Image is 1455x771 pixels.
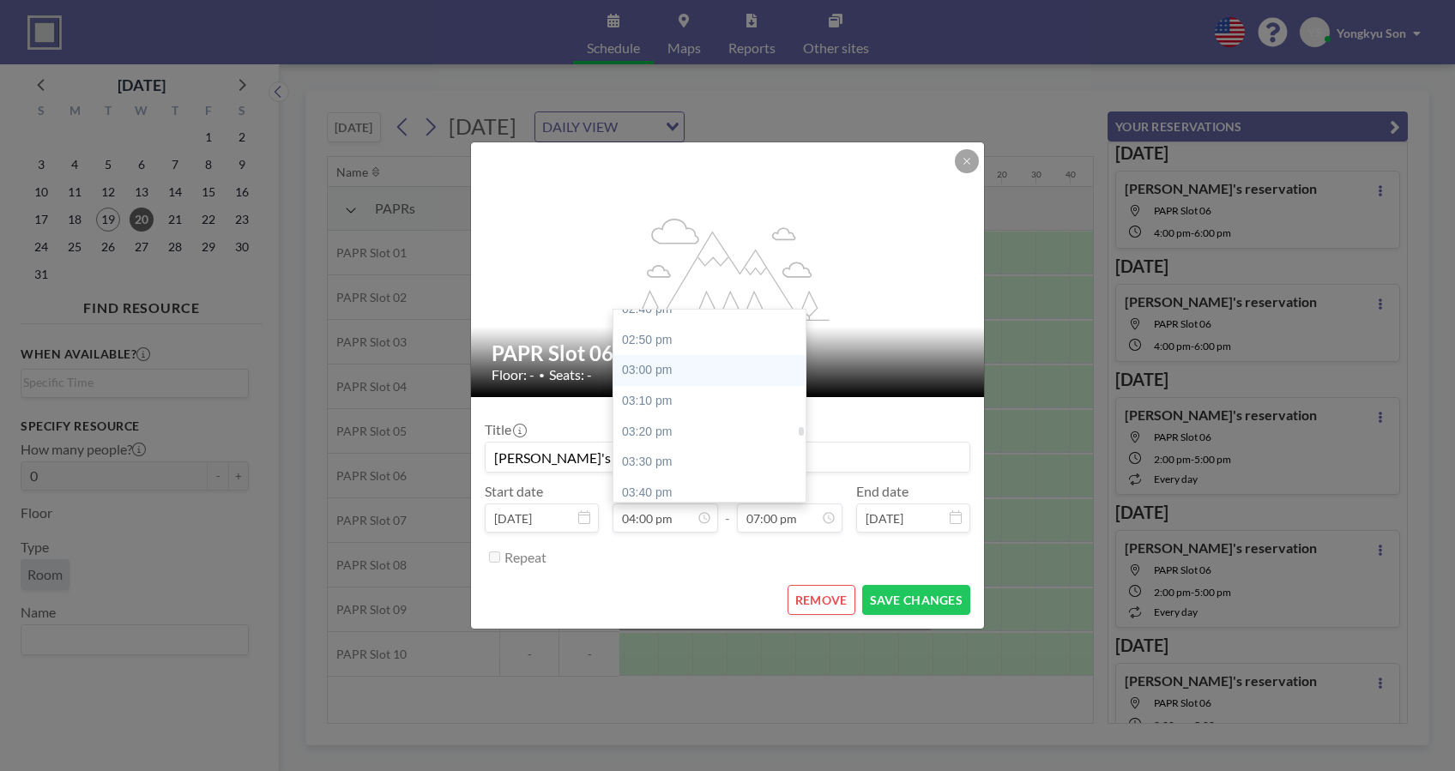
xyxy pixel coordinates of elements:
div: 03:40 pm [613,478,817,509]
span: Floor: - [492,366,534,383]
div: 03:00 pm [613,355,817,386]
button: SAVE CHANGES [862,585,970,615]
g: flex-grow: 1.2; [627,217,830,320]
label: Start date [485,483,543,500]
div: 03:30 pm [613,447,817,478]
label: Title [485,421,525,438]
label: Repeat [504,549,546,566]
div: 02:40 pm [613,294,817,325]
input: (No title) [486,443,969,472]
label: End date [856,483,909,500]
div: 03:10 pm [613,386,817,417]
h2: PAPR Slot 06 [492,340,965,366]
span: - [725,489,730,527]
span: Seats: - [549,366,592,383]
button: REMOVE [788,585,855,615]
div: 02:50 pm [613,325,817,356]
span: • [539,369,545,382]
div: 03:20 pm [613,417,817,448]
